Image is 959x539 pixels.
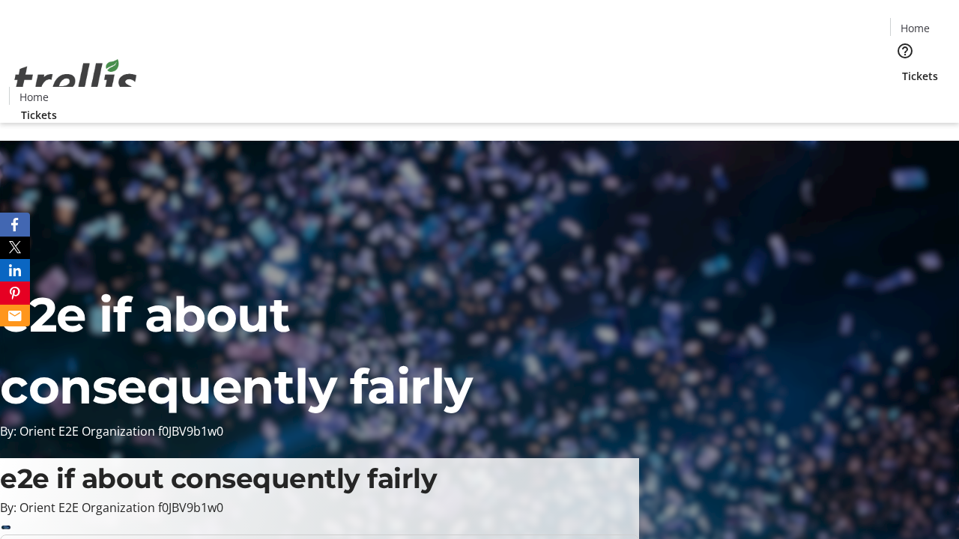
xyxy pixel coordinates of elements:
[891,20,939,36] a: Home
[902,68,938,84] span: Tickets
[9,43,142,118] img: Orient E2E Organization f0JBV9b1w0's Logo
[9,107,69,123] a: Tickets
[890,68,950,84] a: Tickets
[21,107,57,123] span: Tickets
[19,89,49,105] span: Home
[10,89,58,105] a: Home
[890,36,920,66] button: Help
[901,20,930,36] span: Home
[890,84,920,114] button: Cart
